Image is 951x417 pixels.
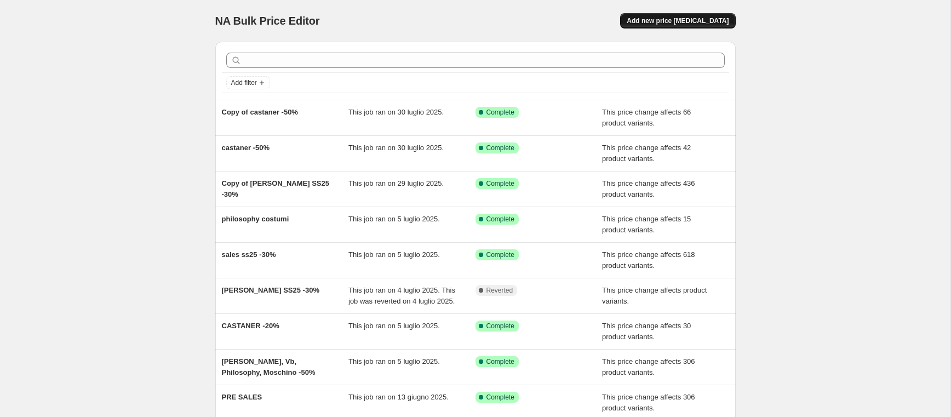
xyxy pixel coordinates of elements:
span: [PERSON_NAME], Vb, Philosophy, Moschino -50% [222,357,316,376]
span: castaner -50% [222,144,270,152]
span: Complete [486,215,514,224]
span: sales ss25 -30% [222,250,276,259]
span: Reverted [486,286,513,295]
button: Add filter [226,76,270,89]
button: Add new price [MEDICAL_DATA] [620,13,735,28]
span: This job ran on 30 luglio 2025. [348,108,444,116]
span: This price change affects 42 product variants. [602,144,691,163]
span: This job ran on 29 luglio 2025. [348,179,444,187]
span: This price change affects 306 product variants. [602,393,695,412]
span: This job ran on 30 luglio 2025. [348,144,444,152]
span: PRE SALES [222,393,262,401]
span: Add filter [231,78,257,87]
span: NA Bulk Price Editor [215,15,320,27]
span: This price change affects 618 product variants. [602,250,695,270]
span: This job ran on 5 luglio 2025. [348,215,440,223]
span: Complete [486,108,514,117]
span: [PERSON_NAME] SS25 -30% [222,286,319,294]
span: This job ran on 5 luglio 2025. [348,322,440,330]
span: This job ran on 5 luglio 2025. [348,357,440,365]
span: Copy of castaner -50% [222,108,298,116]
span: Complete [486,250,514,259]
span: This price change affects 15 product variants. [602,215,691,234]
span: CASTANER -20% [222,322,279,330]
span: Complete [486,357,514,366]
span: This price change affects 30 product variants. [602,322,691,341]
span: This job ran on 5 luglio 2025. [348,250,440,259]
span: Add new price [MEDICAL_DATA] [627,16,729,25]
span: This price change affects 66 product variants. [602,108,691,127]
span: Complete [486,322,514,330]
span: This job ran on 4 luglio 2025. This job was reverted on 4 luglio 2025. [348,286,455,305]
span: Complete [486,393,514,402]
span: Copy of [PERSON_NAME] SS25 -30% [222,179,329,198]
span: Complete [486,179,514,188]
span: This price change affects 436 product variants. [602,179,695,198]
span: philosophy costumi [222,215,289,223]
span: Complete [486,144,514,152]
span: This price change affects product variants. [602,286,707,305]
span: This job ran on 13 giugno 2025. [348,393,449,401]
span: This price change affects 306 product variants. [602,357,695,376]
